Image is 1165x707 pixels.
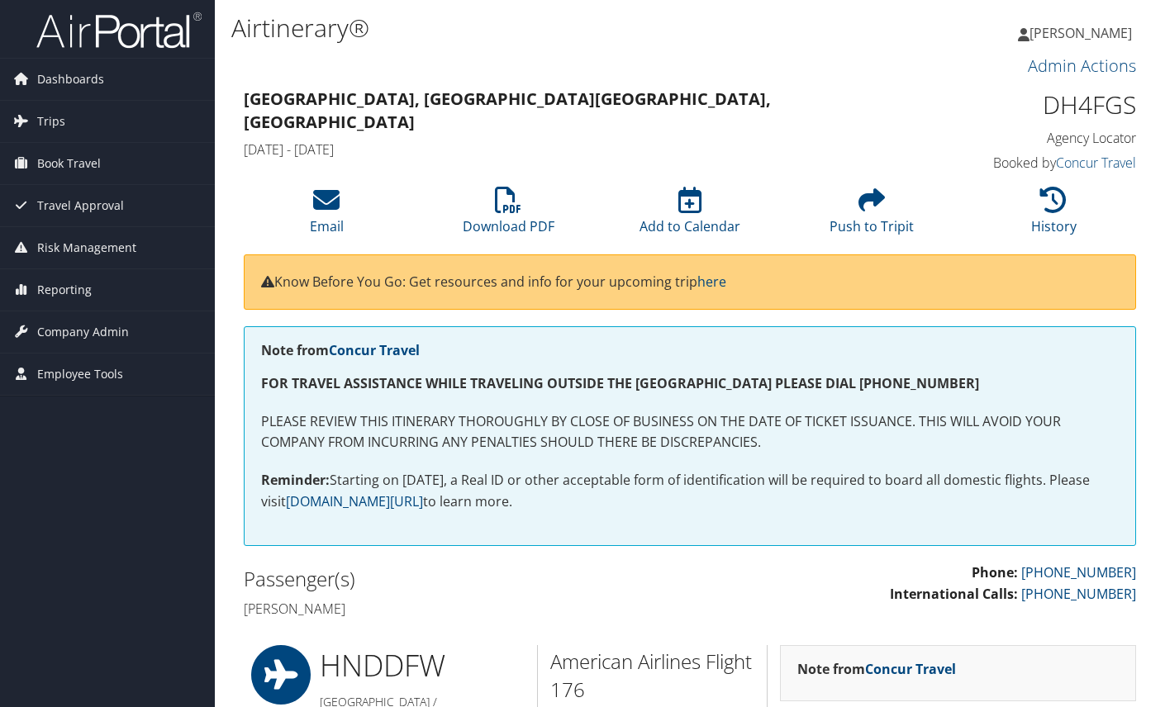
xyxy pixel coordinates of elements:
a: Concur Travel [865,660,956,678]
a: [PERSON_NAME] [1018,8,1148,58]
a: Download PDF [463,196,554,235]
span: Risk Management [37,227,136,268]
a: Concur Travel [329,341,420,359]
p: PLEASE REVIEW THIS ITINERARY THOROUGHLY BY CLOSE OF BUSINESS ON THE DATE OF TICKET ISSUANCE. THIS... [261,411,1119,453]
span: Dashboards [37,59,104,100]
h1: DH4FGS [932,88,1137,122]
strong: Note from [797,660,956,678]
h4: Booked by [932,154,1137,172]
a: Add to Calendar [640,196,740,235]
span: Company Admin [37,311,129,353]
h1: HND DFW [320,645,525,686]
strong: International Calls: [890,585,1018,603]
span: [PERSON_NAME] [1029,24,1132,42]
a: [PHONE_NUMBER] [1021,563,1136,581]
h4: [PERSON_NAME] [244,600,678,618]
a: Push to Tripit [830,196,914,235]
a: [PHONE_NUMBER] [1021,585,1136,603]
span: Travel Approval [37,185,124,226]
a: Admin Actions [1028,55,1136,77]
a: [DOMAIN_NAME][URL] [286,492,423,510]
h4: Agency Locator [932,129,1137,147]
h2: Passenger(s) [244,565,678,593]
a: Concur Travel [1056,154,1136,172]
span: Reporting [37,269,92,311]
strong: [GEOGRAPHIC_DATA], [GEOGRAPHIC_DATA] [GEOGRAPHIC_DATA], [GEOGRAPHIC_DATA] [244,88,771,133]
span: Book Travel [37,143,101,184]
a: History [1031,196,1077,235]
span: Trips [37,101,65,142]
strong: Reminder: [261,471,330,489]
a: here [697,273,726,291]
img: airportal-logo.png [36,11,202,50]
strong: Phone: [972,563,1018,581]
h2: American Airlines Flight 176 [550,648,754,703]
strong: Note from [261,341,420,359]
p: Know Before You Go: Get resources and info for your upcoming trip [261,272,1119,293]
h1: Airtinerary® [231,11,843,45]
h4: [DATE] - [DATE] [244,140,907,159]
a: Email [310,196,344,235]
strong: FOR TRAVEL ASSISTANCE WHILE TRAVELING OUTSIDE THE [GEOGRAPHIC_DATA] PLEASE DIAL [PHONE_NUMBER] [261,374,979,392]
p: Starting on [DATE], a Real ID or other acceptable form of identification will be required to boar... [261,470,1119,512]
span: Employee Tools [37,353,123,395]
